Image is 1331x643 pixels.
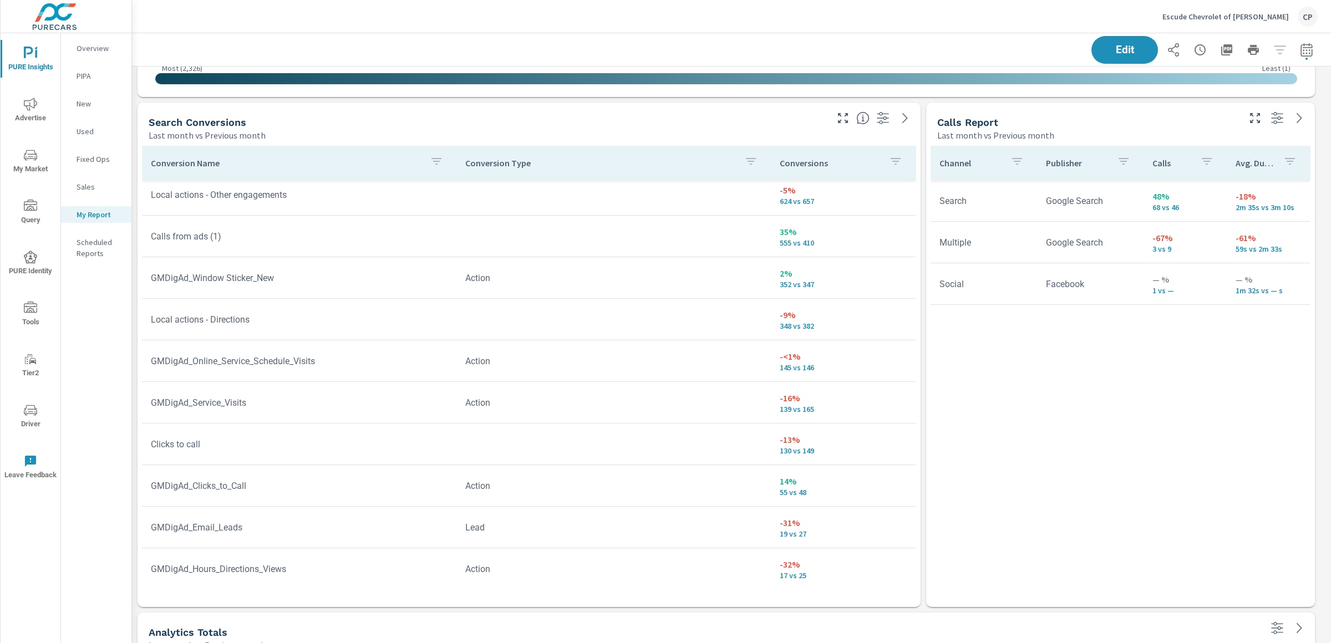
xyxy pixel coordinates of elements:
[1037,228,1144,257] td: Google Search
[456,389,771,417] td: Action
[1236,190,1301,203] p: -18%
[142,264,456,292] td: GMDigAd_Window Sticker_New
[1103,45,1147,55] span: Edit
[142,513,456,542] td: GMDigAd_Email_Leads
[896,109,914,127] a: See more details in report
[780,197,907,206] p: 624 vs 657
[149,116,246,128] h5: Search Conversions
[162,63,202,73] p: Most ( 2,326 )
[61,178,131,195] div: Sales
[456,513,771,542] td: Lead
[4,98,57,125] span: Advertise
[1091,36,1158,64] button: Edit
[780,267,907,280] p: 2%
[780,405,907,414] p: 139 vs 165
[61,40,131,57] div: Overview
[142,305,456,334] td: Local actions - Directions
[77,126,123,137] p: Used
[780,474,907,488] p: 14%
[1291,109,1308,127] a: See more details in report
[1236,203,1301,212] p: 2m 35s vs 3m 10s
[937,129,1054,142] p: Last month vs Previous month
[151,157,421,169] p: Conversion Name
[1291,619,1308,637] a: See more details in report
[4,353,57,380] span: Tier2
[77,237,123,259] p: Scheduled Reports
[780,280,907,289] p: 352 vs 347
[4,302,57,329] span: Tools
[1162,39,1185,61] button: Share Report
[1236,273,1301,286] p: — %
[1242,39,1264,61] button: Print Report
[77,43,123,54] p: Overview
[1162,12,1289,22] p: Escude Chevrolet of [PERSON_NAME]
[4,455,57,482] span: Leave Feedback
[931,187,1037,215] td: Search
[61,234,131,262] div: Scheduled Reports
[780,363,907,372] p: 145 vs 146
[1152,286,1218,295] p: 1 vs —
[142,555,456,583] td: GMDigAd_Hours_Directions_Views
[1262,63,1291,73] p: Least ( 1 )
[149,129,266,142] p: Last month vs Previous month
[142,389,456,417] td: GMDigAd_Service_Visits
[4,149,57,176] span: My Market
[931,270,1037,298] td: Social
[149,626,227,638] h5: Analytics Totals
[61,123,131,140] div: Used
[1046,157,1108,169] p: Publisher
[1236,286,1301,295] p: 1m 32s vs — s
[1,33,60,492] div: nav menu
[1037,187,1144,215] td: Google Search
[142,222,456,251] td: Calls from ads (1)
[1152,190,1218,203] p: 48%
[931,228,1037,257] td: Multiple
[780,157,880,169] p: Conversions
[4,47,57,74] span: PURE Insights
[456,347,771,375] td: Action
[780,321,907,330] p: 348 vs 382
[77,181,123,192] p: Sales
[61,95,131,112] div: New
[1236,244,1301,253] p: 59s vs 2m 33s
[61,206,131,223] div: My Report
[780,558,907,571] p: -32%
[780,516,907,529] p: -31%
[780,238,907,247] p: 555 vs 410
[780,446,907,455] p: 130 vs 149
[780,529,907,538] p: 19 vs 27
[142,430,456,458] td: Clicks to call
[1152,157,1191,169] p: Calls
[4,404,57,431] span: Driver
[780,571,907,580] p: 17 vs 25
[780,391,907,405] p: -16%
[1246,109,1264,127] button: Make Fullscreen
[77,154,123,165] p: Fixed Ops
[77,98,123,109] p: New
[939,157,1002,169] p: Channel
[61,151,131,167] div: Fixed Ops
[142,472,456,500] td: GMDigAd_Clicks_to_Call
[780,225,907,238] p: 35%
[456,555,771,583] td: Action
[77,209,123,220] p: My Report
[4,251,57,278] span: PURE Identity
[780,433,907,446] p: -13%
[61,68,131,84] div: PIPA
[780,183,907,197] p: -5%
[1152,273,1218,286] p: — %
[856,111,870,125] span: Search Conversions include Actions, Leads and Unmapped Conversions
[1152,244,1218,253] p: 3 vs 9
[465,157,735,169] p: Conversion Type
[1298,7,1318,27] div: CP
[456,264,771,292] td: Action
[142,181,456,209] td: Local actions - Other engagements
[1037,270,1144,298] td: Facebook
[142,347,456,375] td: GMDigAd_Online_Service_Schedule_Visits
[834,109,852,127] button: Make Fullscreen
[1236,231,1301,244] p: -61%
[780,308,907,321] p: -9%
[1236,157,1274,169] p: Avg. Duration
[4,200,57,227] span: Query
[1152,231,1218,244] p: -67%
